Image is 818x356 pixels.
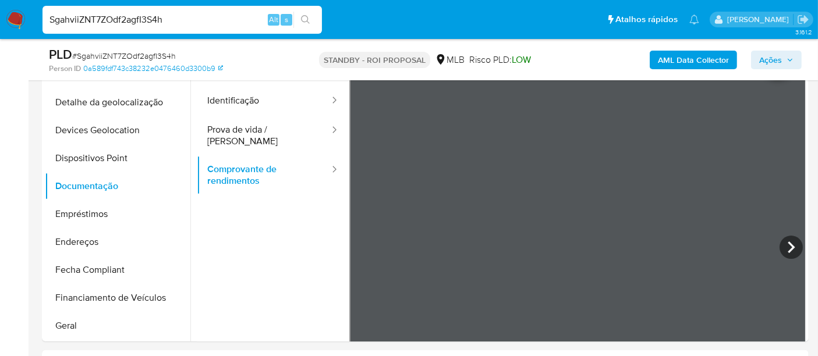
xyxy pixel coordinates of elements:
b: Person ID [49,63,81,74]
p: STANDBY - ROI PROPOSAL [319,52,430,68]
button: search-icon [293,12,317,28]
span: Risco PLD: [469,54,531,66]
b: AML Data Collector [658,51,729,69]
button: Financiamento de Veículos [45,284,190,312]
div: MLB [435,54,465,66]
a: Notificações [689,15,699,24]
a: 0a589fdf743c38232e0476460d3300b9 [83,63,223,74]
button: Documentação [45,172,190,200]
button: Empréstimos [45,200,190,228]
button: Devices Geolocation [45,116,190,144]
button: AML Data Collector [650,51,737,69]
button: Dispositivos Point [45,144,190,172]
span: Ações [759,51,782,69]
span: 3.161.2 [795,27,812,37]
span: # SgahviiZNT7ZOdf2agfI3S4h [72,50,176,62]
input: Pesquise usuários ou casos... [43,12,322,27]
b: PLD [49,45,72,63]
span: s [285,14,288,25]
p: renato.lopes@mercadopago.com.br [727,14,793,25]
button: Ações [751,51,802,69]
a: Sair [797,13,809,26]
button: Detalhe da geolocalização [45,88,190,116]
span: Alt [269,14,278,25]
button: Endereços [45,228,190,256]
span: LOW [512,53,531,66]
span: Atalhos rápidos [615,13,678,26]
button: Geral [45,312,190,340]
button: Fecha Compliant [45,256,190,284]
